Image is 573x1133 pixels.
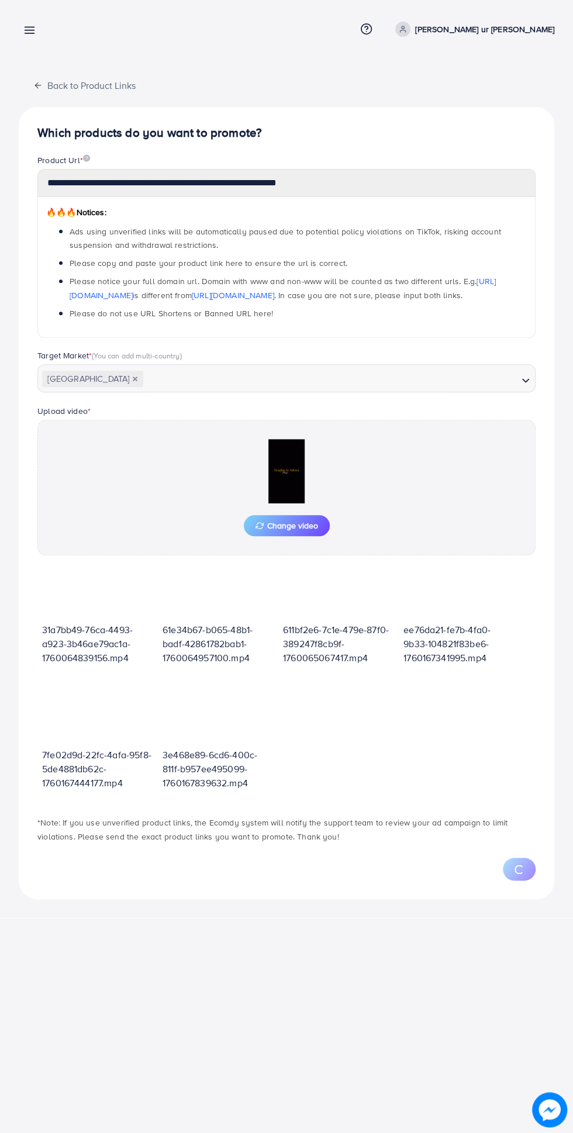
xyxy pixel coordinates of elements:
span: Please copy and paste your product link here to ensure the url is correct. [70,257,347,269]
button: Back to Product Links [19,72,150,98]
a: [URL][DOMAIN_NAME] [70,275,496,300]
a: [URL][DOMAIN_NAME] [192,289,274,301]
span: 🔥🔥🔥 [46,206,76,218]
p: 3e468e89-6cd6-400c-811f-b957ee495099-1760167839632.mp4 [163,748,274,790]
p: *Note: If you use unverified product links, the Ecomdy system will notify the support team to rev... [37,816,536,844]
button: Deselect Pakistan [132,376,138,382]
p: 31a7bb49-76ca-4493-a923-3b46ae79ac1a-1760064839156.mp4 [42,623,153,665]
label: Product Url [37,154,90,166]
img: image [83,154,90,162]
p: 61e34b67-b065-48b1-badf-42861782bab1-1760064957100.mp4 [163,623,274,665]
input: Search for option [144,370,517,388]
div: Search for option [37,364,536,392]
span: Ads using unverified links will be automatically paused due to potential policy violations on Tik... [70,226,501,251]
p: 611bf2e6-7c1e-479e-87f0-389247f8cb9f-1760065067417.mp4 [283,623,394,665]
p: [PERSON_NAME] ur [PERSON_NAME] [415,22,554,36]
span: Notices: [46,206,106,218]
p: 7fe02d9d-22fc-4afa-95f8-5de4881db62c-1760167444177.mp4 [42,748,153,790]
span: Please do not use URL Shortens or Banned URL here! [70,308,273,319]
span: Change video [256,521,318,530]
label: Target Market [37,350,182,361]
img: Preview Image [228,439,345,503]
label: Upload video [37,405,91,417]
p: ee76da21-fe7b-4fa0-9b33-104821f83be6-1760167341995.mp4 [403,623,515,665]
img: image [532,1092,567,1127]
button: Change video [244,515,330,536]
a: [PERSON_NAME] ur [PERSON_NAME] [391,22,554,37]
span: [GEOGRAPHIC_DATA] [42,371,143,387]
span: Please notice your full domain url. Domain with www and non-www will be counted as two different ... [70,275,496,300]
span: (You can add multi-country) [92,350,181,361]
h4: Which products do you want to promote? [37,126,536,140]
